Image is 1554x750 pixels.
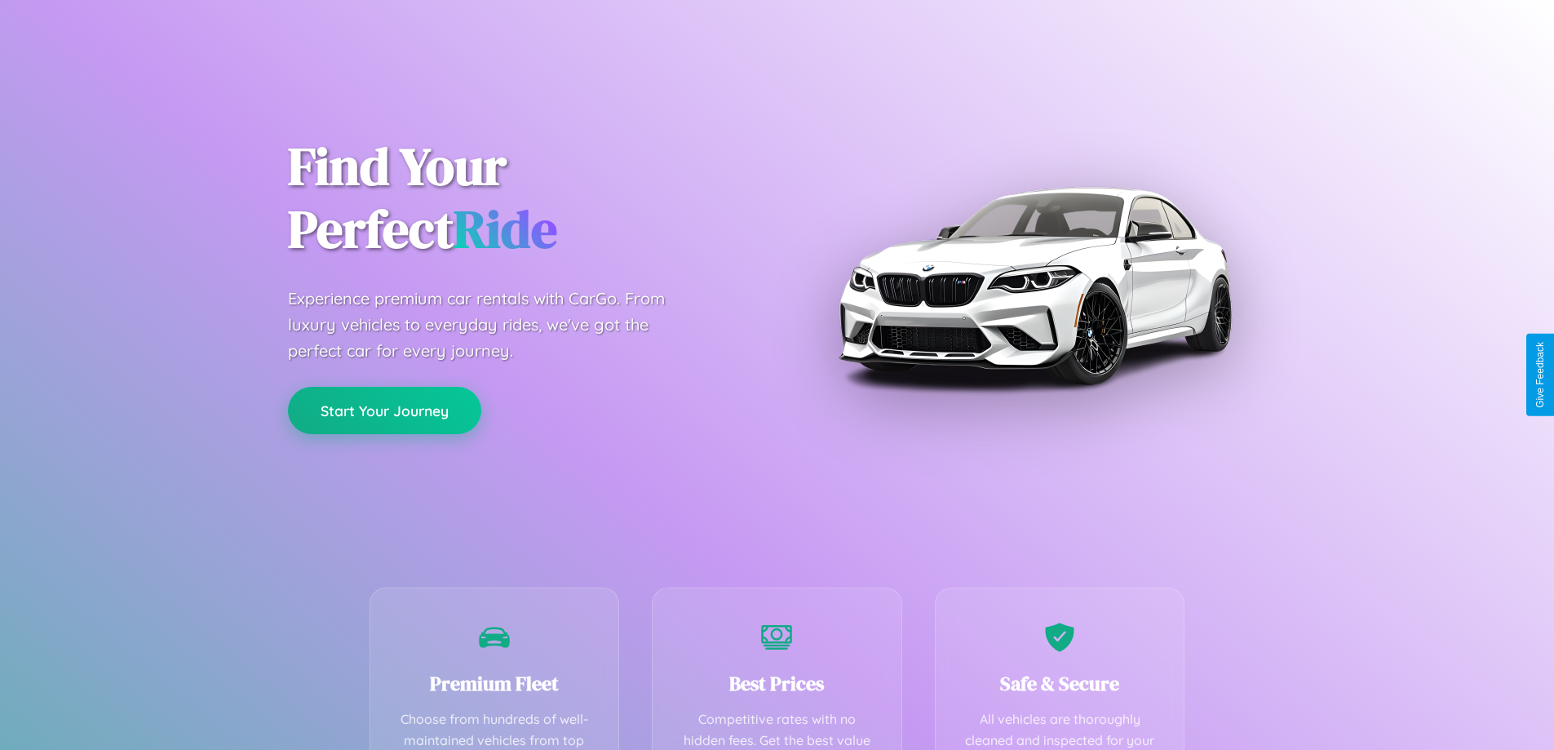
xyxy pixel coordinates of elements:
img: Premium BMW car rental vehicle [830,82,1238,490]
p: Experience premium car rentals with CarGo. From luxury vehicles to everyday rides, we've got the ... [288,286,696,364]
span: Ride [454,193,557,264]
h3: Premium Fleet [395,670,595,697]
button: Start Your Journey [288,387,481,434]
h1: Find Your Perfect [288,135,753,261]
div: Give Feedback [1534,342,1546,408]
h3: Safe & Secure [960,670,1160,697]
h3: Best Prices [677,670,877,697]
